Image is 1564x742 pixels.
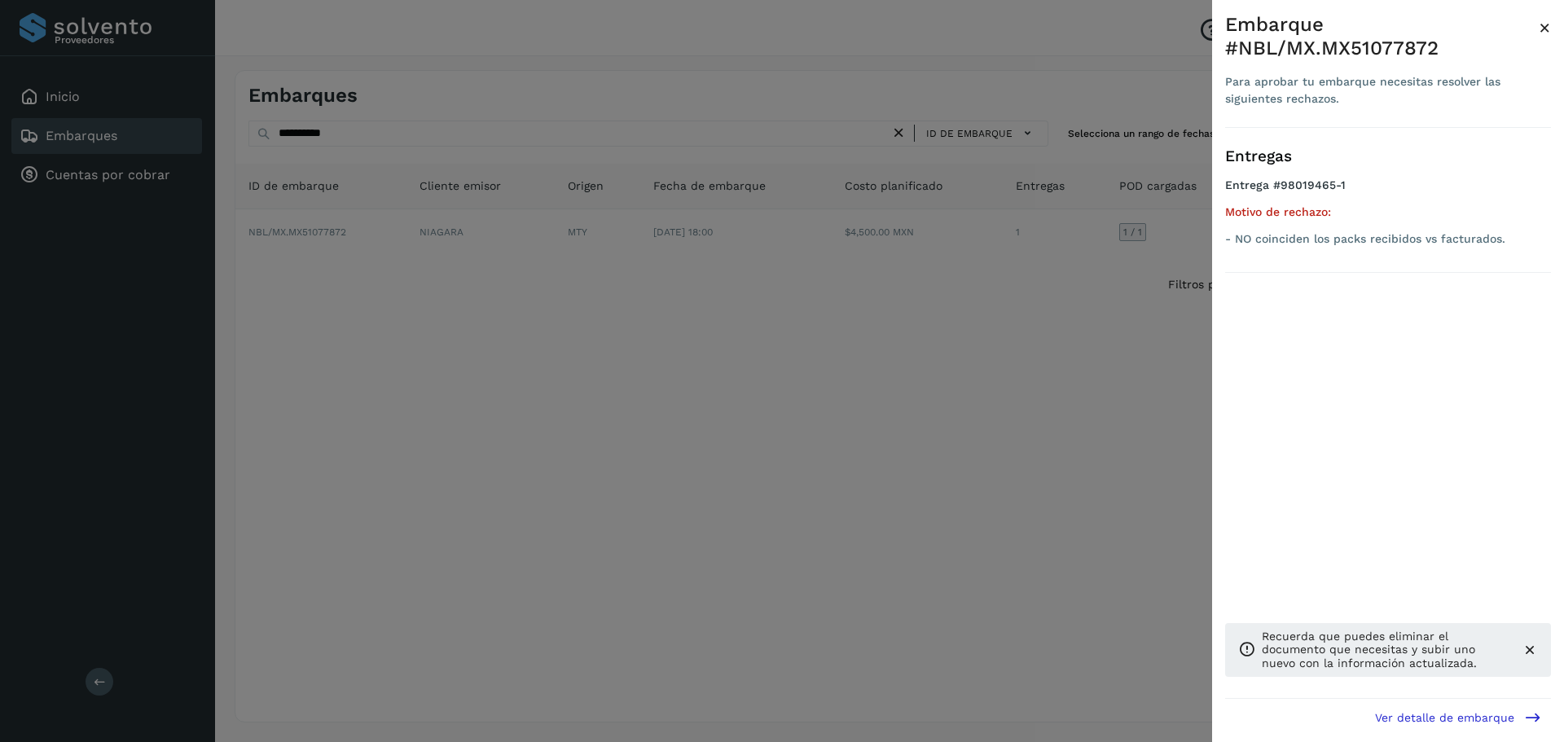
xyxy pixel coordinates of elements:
[1365,699,1551,735] button: Ver detalle de embarque
[1225,178,1551,205] h4: Entrega #98019465-1
[1539,13,1551,42] button: Close
[1539,16,1551,39] span: ×
[1375,712,1514,723] span: Ver detalle de embarque
[1262,630,1509,670] p: Recuerda que puedes eliminar el documento que necesitas y subir uno nuevo con la información actu...
[1225,232,1551,246] p: - NO coinciden los packs recibidos vs facturados.
[1225,205,1551,219] h5: Motivo de rechazo:
[1225,73,1539,108] div: Para aprobar tu embarque necesitas resolver las siguientes rechazos.
[1225,13,1539,60] div: Embarque #NBL/MX.MX51077872
[1225,147,1551,166] h3: Entregas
